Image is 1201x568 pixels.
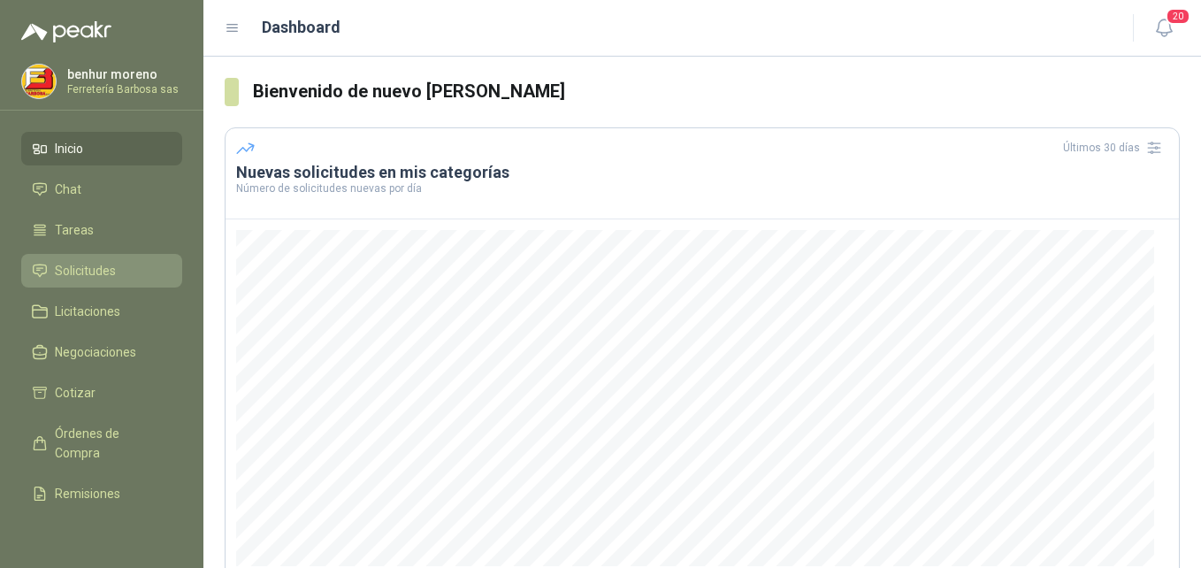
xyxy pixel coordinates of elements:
[236,183,1168,194] p: Número de solicitudes nuevas por día
[67,68,179,81] p: benhur moreno
[1063,134,1168,162] div: Últimos 30 días
[55,383,96,403] span: Cotizar
[22,65,56,98] img: Company Logo
[21,417,182,470] a: Órdenes de Compra
[21,295,182,328] a: Licitaciones
[21,213,182,247] a: Tareas
[55,342,136,362] span: Negociaciones
[253,78,1180,105] h3: Bienvenido de nuevo [PERSON_NAME]
[55,484,120,503] span: Remisiones
[21,173,182,206] a: Chat
[21,254,182,288] a: Solicitudes
[55,220,94,240] span: Tareas
[55,139,83,158] span: Inicio
[55,180,81,199] span: Chat
[21,132,182,165] a: Inicio
[21,477,182,510] a: Remisiones
[21,376,182,410] a: Cotizar
[55,261,116,280] span: Solicitudes
[55,525,133,544] span: Configuración
[262,15,340,40] h1: Dashboard
[21,21,111,42] img: Logo peakr
[55,302,120,321] span: Licitaciones
[1148,12,1180,44] button: 20
[236,162,1168,183] h3: Nuevas solicitudes en mis categorías
[55,424,165,463] span: Órdenes de Compra
[21,335,182,369] a: Negociaciones
[67,84,179,95] p: Ferretería Barbosa sas
[1166,8,1190,25] span: 20
[21,518,182,551] a: Configuración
